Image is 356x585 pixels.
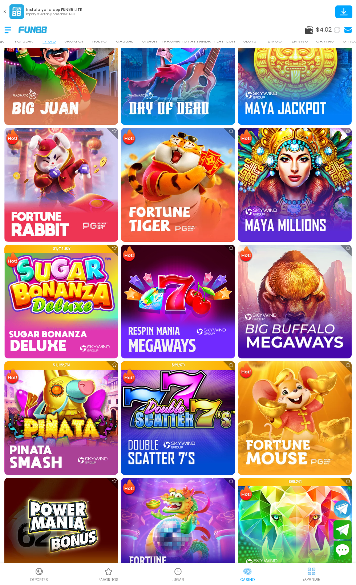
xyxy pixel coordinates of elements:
[122,479,136,496] img: Hot
[122,368,136,385] img: Hot
[213,566,282,582] a: CasinoCasinoCasino
[121,11,235,125] img: Day of Dead
[239,484,253,502] img: Hot
[333,500,352,519] button: Join telegram channel
[30,577,48,582] p: Deportes
[303,577,320,582] p: EXPANDIR
[15,38,33,44] p: POPULAR
[4,128,118,241] img: Fortune Rabbit
[292,38,308,44] p: EN VIVO
[5,129,20,146] img: Hot
[5,251,20,269] img: Hot
[240,577,255,582] p: Casino
[333,541,352,560] button: Contact customer service
[4,566,74,582] a: DeportesDeportesDeportes
[121,361,235,370] p: $ 29,979
[121,361,235,475] img: Double Scatter 7’s
[98,577,118,582] p: favoritos
[4,361,118,370] p: $ 1,122,761
[172,577,184,582] p: JUGAR
[238,11,352,125] img: Maya Jackpot
[19,27,47,33] img: Company Logo
[74,566,143,582] a: Casino FavoritosCasino Favoritosfavoritos
[238,478,352,486] p: $ 68,244
[4,361,118,475] img: Piñata Smash™
[238,361,352,475] img: Fortune Mouse
[43,38,56,44] p: INICIO
[188,38,211,44] p: FAT PANDA
[268,38,282,44] p: BINGO
[5,368,20,385] img: Hot
[4,11,118,125] img: Big Juan
[121,128,235,241] img: Fortune Tiger
[142,38,157,44] p: CRASH
[64,38,84,44] p: JACKPOT
[239,129,253,146] img: Hot
[316,25,332,34] span: $ 4.02
[122,129,136,146] img: Hot
[238,128,352,241] img: Maya Millions
[4,245,118,358] img: Sugar Bonanza Deluxe
[239,245,253,263] img: Hot
[92,38,106,44] p: NUEVO
[116,38,133,44] p: CASUAL
[4,245,118,253] p: $ 1,411,937
[122,245,136,263] img: Hot
[307,567,316,576] img: hide
[333,520,352,539] button: Join telegram
[9,4,24,19] img: App Logo
[121,245,235,358] img: Respin Mania Megaways
[174,567,182,576] img: Casino Jugar
[214,38,235,44] p: PLAYTECH
[238,245,352,358] img: Big Buffalo Megaways
[26,7,82,12] p: Instala ya la app FUN88 LITE
[143,566,213,582] a: Casino JugarCasino JugarJUGAR
[316,38,334,44] p: CARTAS
[162,38,187,44] p: PRAGMATIC
[239,362,253,379] img: Hot
[104,567,113,576] img: Casino Favoritos
[26,12,82,17] p: Rápido, divertido y confiable FUN88
[35,567,44,576] img: Deportes
[243,38,256,44] p: SLOTS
